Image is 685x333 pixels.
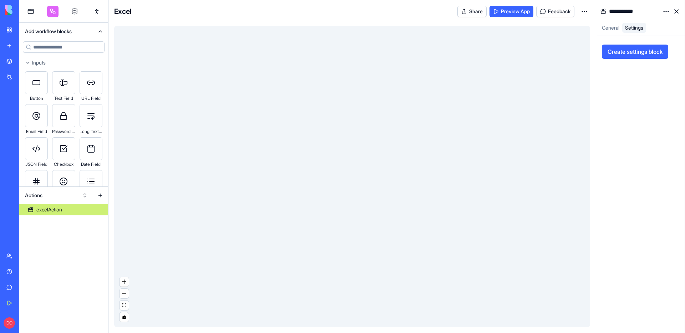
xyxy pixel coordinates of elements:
[19,23,108,40] button: Add workflow blocks
[114,6,131,16] h4: Excel
[120,312,129,322] button: toggle interactivity
[536,6,574,17] button: Feedback
[80,94,102,103] div: URL Field
[80,160,102,169] div: Date Field
[5,5,49,15] img: logo
[21,190,91,201] button: Actions
[80,127,102,136] div: Long Text Field
[19,57,108,68] button: Inputs
[19,204,108,215] a: excelAction
[602,45,668,59] button: Create settings block
[52,127,75,136] div: Password Field
[120,289,129,298] button: zoom out
[52,160,75,169] div: Checkbox
[120,301,129,310] button: fit view
[599,23,622,33] a: General
[120,277,129,287] button: zoom in
[25,94,48,103] div: Button
[602,25,619,31] span: General
[625,25,643,31] span: Settings
[52,94,75,103] div: Text Field
[4,317,15,329] span: DO
[36,206,62,213] div: excelAction
[457,6,487,17] button: Share
[622,23,646,33] a: Settings
[25,160,48,169] div: JSON Field
[25,127,48,136] div: Email Field
[489,6,533,17] a: Preview App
